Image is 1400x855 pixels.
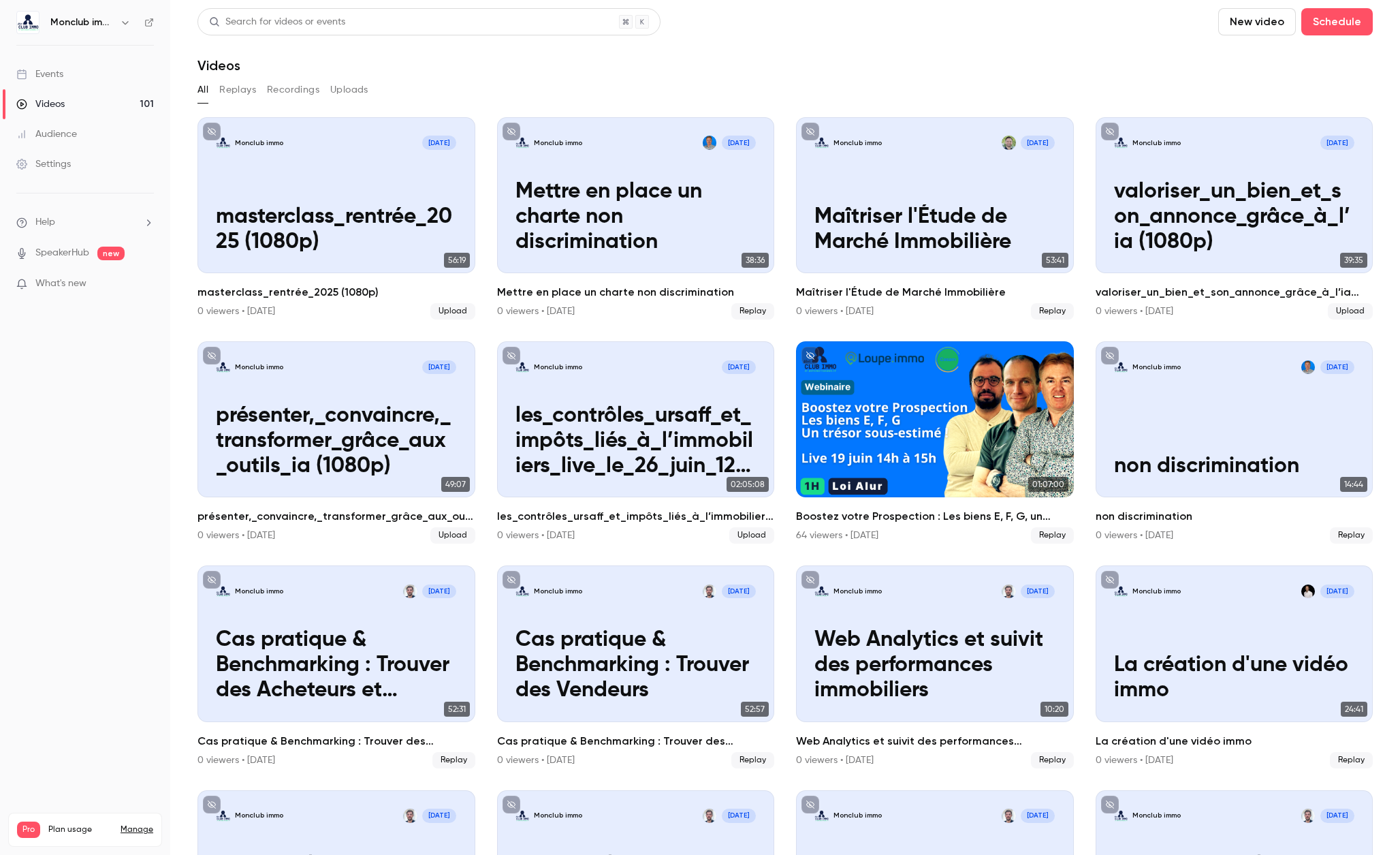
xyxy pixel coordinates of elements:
[503,796,520,813] button: unpublished
[1002,809,1015,822] img: Thomas Da Fonseca
[503,347,520,364] button: unpublished
[35,246,89,260] a: SpeakerHub
[216,585,229,598] img: Cas pratique & Benchmarking : Trouver des Acheteurs et recruter
[1096,117,1373,320] a: valoriser_un_bien_et_son_annonce_grâce_à_l’ia (1080p)Monclub immo[DATE]valoriser_un_bien_et_son...
[197,529,275,542] div: 0 viewers • [DATE]
[197,305,275,318] div: 0 viewers • [DATE]
[16,127,77,141] div: Audience
[814,627,1055,703] p: Web Analytics et suivit des performances immobiliers
[741,702,769,717] span: 52:57
[203,571,221,589] button: unpublished
[703,585,716,598] img: Thomas Da Fonseca
[1096,284,1373,300] h2: valoriser_un_bien_et_son_annonce_grâce_à_l’ia (1080p)
[1028,477,1068,492] span: 01:07:00
[1301,585,1315,598] img: Mathieu Pégard
[1021,809,1055,822] span: [DATE]
[203,796,221,813] button: unpublished
[48,824,112,835] span: Plan usage
[503,123,520,140] button: unpublished
[497,117,775,320] a: Mettre en place un charte non discrimination Monclub immoJulien Tabore[DATE]Mettre en place un ch...
[1096,529,1173,542] div: 0 viewers • [DATE]
[796,565,1074,768] a: Web Analytics et suivit des performances immobiliersMonclub immoThomas Da Fonseca[DATE]Web Analyt...
[833,811,882,820] p: Monclub immo
[1042,253,1068,268] span: 53:41
[515,809,529,822] img: Web Analytics et suivi des performances immobilières
[814,204,1055,255] p: Maîtriser l'Étude de Marché Immobilière
[216,204,456,255] p: masterclass_rentrée_2025 (1080p)
[1096,341,1373,544] a: non discrimination Monclub immoJulien Tabore[DATE]non discrimination14:44non discrimination0 view...
[801,123,819,140] button: unpublished
[1101,347,1119,364] button: unpublished
[430,527,475,544] span: Upload
[403,809,417,822] img: Thomas Da Fonseca
[534,811,582,820] p: Monclub immo
[441,477,470,492] span: 49:07
[1132,362,1181,372] p: Monclub immo
[1132,587,1181,596] p: Monclub immo
[1301,360,1315,374] img: Julien Tabore
[796,117,1074,320] li: Maîtriser l'Étude de Marché Immobilière
[1101,123,1119,140] button: unpublished
[203,347,221,364] button: unpublished
[1021,136,1055,149] span: [DATE]
[796,733,1074,749] h2: Web Analytics et suivit des performances immobiliers
[16,97,65,111] div: Videos
[197,57,240,74] h1: Videos
[515,627,756,703] p: Cas pratique & Benchmarking : Trouver des Vendeurs
[796,529,878,542] div: 64 viewers • [DATE]
[35,215,55,230] span: Help
[515,585,529,598] img: Cas pratique & Benchmarking : Trouver des Vendeurs
[1132,138,1181,148] p: Monclub immo
[422,809,456,822] span: [DATE]
[722,136,756,149] span: [DATE]
[403,585,417,598] img: Thomas Da Fonseca
[197,565,475,768] a: Cas pratique & Benchmarking : Trouver des Acheteurs et recruterMonclub immoThomas Da Fonseca[DATE...
[1031,303,1074,320] span: Replay
[534,587,582,596] p: Monclub immo
[796,341,1074,544] li: Boostez votre Prospection : Les biens E, F, G, un trésor sous-estimé !
[497,565,775,768] li: Cas pratique & Benchmarking : Trouver des Vendeurs
[1301,809,1315,822] img: Thomas Da Fonseca
[422,360,456,374] span: [DATE]
[197,341,475,544] a: présenter,_convaincre,_transformer_grâce_aux_outils_ia (1080p)Monclub immo[DATE]présenter,_con...
[703,809,716,822] img: Thomas Da Fonseca
[209,15,345,29] div: Search for videos or events
[197,8,1373,847] section: Videos
[197,117,475,320] li: masterclass_rentrée_2025 (1080p)
[430,303,475,320] span: Upload
[1114,360,1128,374] img: non discrimination
[1328,303,1373,320] span: Upload
[1114,136,1128,149] img: valoriser_un_bien_et_son_annonce_grâce_à_l’ia (1080p)
[1096,117,1373,320] li: valoriser_un_bien_et_son_annonce_grâce_à_l’ia (1080p)
[814,585,828,598] img: Web Analytics et suivit des performances immobiliers
[796,341,1074,544] a: 01:07:00Boostez votre Prospection : Les biens E, F, G, un trésor sous-estimé !64 viewers • [DATE]...
[1002,585,1015,598] img: Thomas Da Fonseca
[97,247,125,260] span: new
[722,809,756,822] span: [DATE]
[138,278,154,290] iframe: Noticeable Trigger
[444,702,470,717] span: 52:31
[833,587,882,596] p: Monclub immo
[35,277,86,291] span: What's new
[731,303,774,320] span: Replay
[1096,508,1373,525] h2: non discrimination
[1096,565,1373,768] a: La création d'une vidéo immo Monclub immoMathieu Pégard[DATE]La création d'une vidéo immo24:41La ...
[497,341,775,544] li: les_contrôles_ursaff_et_impôts_liés_à_l’immobiliers_live_le_26_juin_12h-14h (1080p)
[497,529,575,542] div: 0 viewers • [DATE]
[497,284,775,300] h2: Mettre en place un charte non discrimination
[727,477,769,492] span: 02:05:08
[197,117,475,320] a: masterclass_rentrée_2025 (1080p)Monclub immo[DATE]masterclass_rentrée_2025 (1080p)56:19mastercl...
[197,753,275,767] div: 0 viewers • [DATE]
[422,585,456,598] span: [DATE]
[1320,585,1354,598] span: [DATE]
[515,360,529,374] img: les_contrôles_ursaff_et_impôts_liés_à_l’immobiliers_live_le_26_juin_12h-14h (1080p)
[197,565,475,768] li: Cas pratique & Benchmarking : Trouver des Acheteurs et recruter
[742,253,769,268] span: 38:36
[216,627,456,703] p: Cas pratique & Benchmarking : Trouver des Acheteurs et recruter
[216,809,229,822] img: Web Analytics et suivi des performances immobilières 2
[515,136,529,149] img: Mettre en place un charte non discrimination
[197,79,208,101] button: All
[121,824,153,835] a: Manage
[17,822,40,838] span: Pro
[216,136,229,149] img: masterclass_rentrée_2025 (1080p)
